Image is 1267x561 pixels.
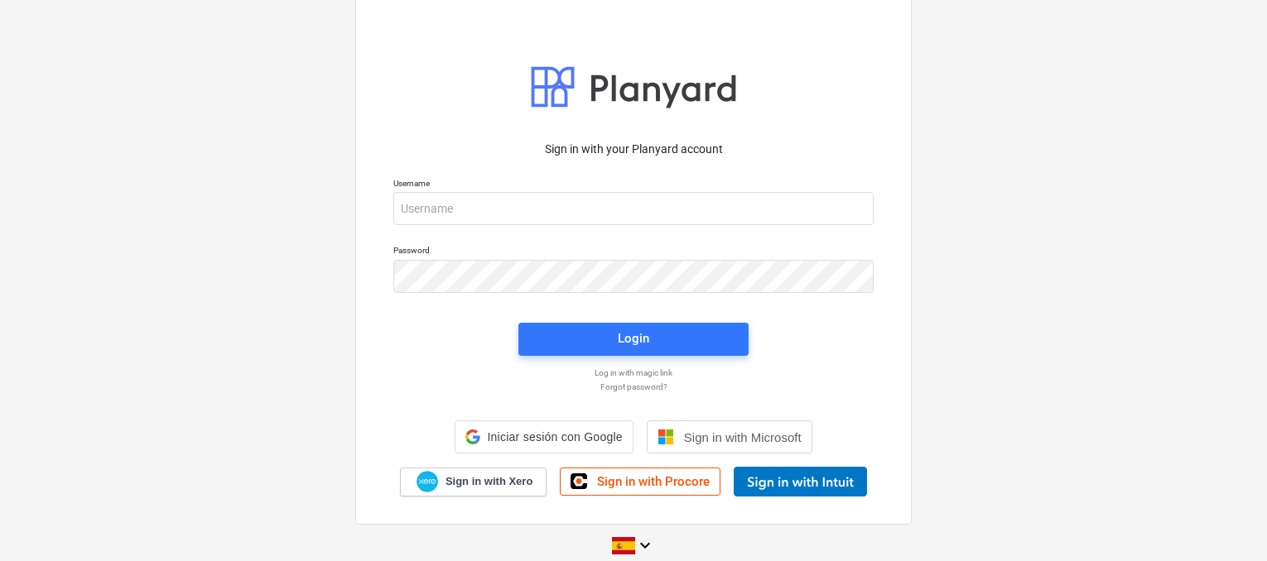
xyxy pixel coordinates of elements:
[487,430,622,444] span: Iniciar sesión con Google
[518,323,749,356] button: Login
[393,192,874,225] input: Username
[446,474,532,489] span: Sign in with Xero
[597,474,710,489] span: Sign in with Procore
[393,141,874,158] p: Sign in with your Planyard account
[658,429,674,445] img: Microsoft logo
[385,381,882,392] a: Forgot password?
[455,420,633,453] div: Iniciar sesión con Google
[393,245,874,259] p: Password
[400,467,547,496] a: Sign in with Xero
[684,430,802,444] span: Sign in with Microsoft
[385,367,882,378] a: Log in with magic link
[635,535,655,555] i: keyboard_arrow_down
[393,178,874,192] p: Username
[560,467,720,496] a: Sign in with Procore
[417,471,438,493] img: Xero logo
[618,328,649,349] div: Login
